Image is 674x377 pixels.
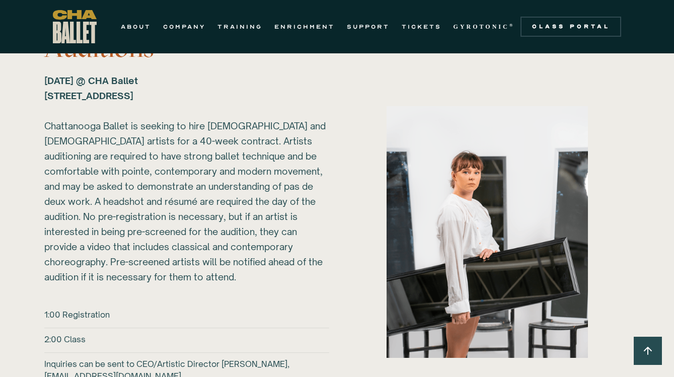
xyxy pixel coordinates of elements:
a: TICKETS [402,21,441,33]
a: ABOUT [121,21,151,33]
a: SUPPORT [347,21,390,33]
strong: [DATE] @ CHA Ballet [STREET_ADDRESS] ‍ [44,75,138,101]
div: Class Portal [527,23,615,31]
a: COMPANY [163,21,205,33]
a: TRAINING [217,21,262,33]
a: ENRICHMENT [274,21,335,33]
h6: 1:00 Registration [44,309,110,321]
strong: GYROTONIC [454,23,509,30]
h3: Auditions [44,33,329,63]
div: Chattanooga Ballet is seeking to hire [DEMOGRAPHIC_DATA] and [DEMOGRAPHIC_DATA] artists for a 40-... [44,73,329,284]
sup: ® [509,23,515,28]
a: GYROTONIC® [454,21,515,33]
h6: 2:00 Class [44,333,86,345]
a: Class Portal [520,17,621,37]
a: home [53,10,97,43]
